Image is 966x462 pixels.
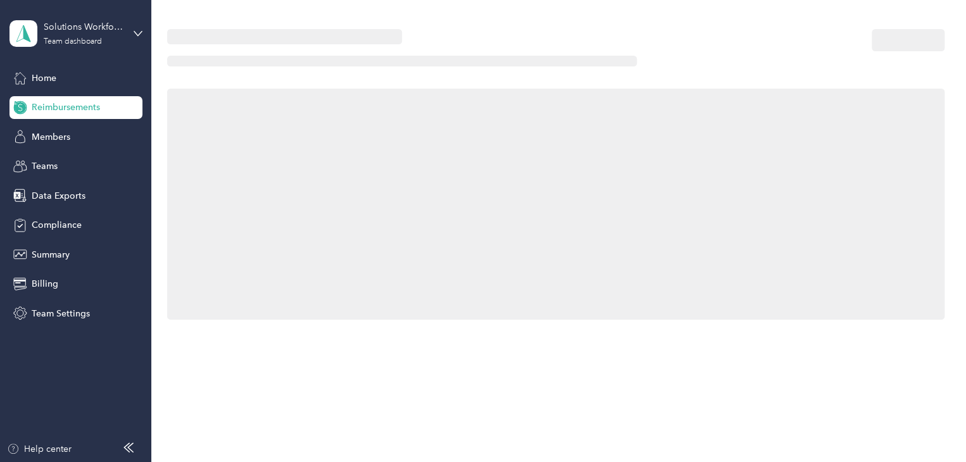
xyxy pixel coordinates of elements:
[895,391,966,462] iframe: Everlance-gr Chat Button Frame
[32,101,100,114] span: Reimbursements
[32,307,90,320] span: Team Settings
[32,277,58,290] span: Billing
[32,248,70,261] span: Summary
[7,442,72,456] button: Help center
[32,130,70,144] span: Members
[44,38,102,46] div: Team dashboard
[44,20,123,34] div: Solutions Workforce
[32,189,85,203] span: Data Exports
[32,72,56,85] span: Home
[32,218,82,232] span: Compliance
[32,159,58,173] span: Teams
